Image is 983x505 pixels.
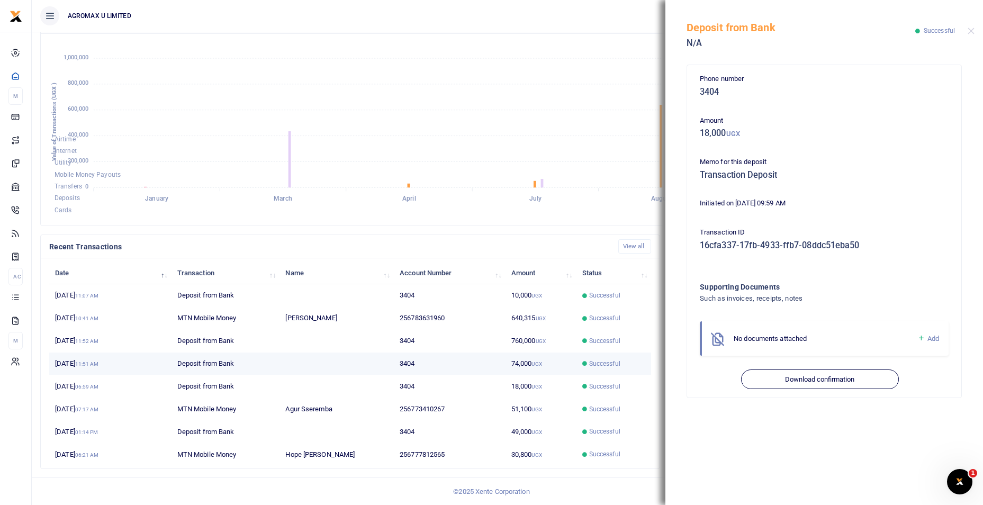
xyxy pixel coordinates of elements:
[531,452,542,458] small: UGX
[700,74,949,85] p: Phone number
[55,159,71,167] span: Utility
[531,429,542,435] small: UGX
[700,170,949,181] h5: Transaction Deposit
[687,21,915,34] h5: Deposit from Bank
[49,307,172,330] td: [DATE]
[687,38,915,49] h5: N/A
[589,449,620,459] span: Successful
[75,429,98,435] small: 01:14 PM
[700,198,949,209] p: Initiated on [DATE] 09:59 AM
[394,375,506,398] td: 3404
[55,206,72,214] span: Cards
[172,420,280,443] td: Deposit from Bank
[506,353,576,375] td: 74,000
[618,239,652,254] a: View all
[506,375,576,398] td: 18,000
[75,293,99,299] small: 11:07 AM
[394,261,506,284] th: Account Number: activate to sort column ascending
[85,183,88,190] tspan: 0
[394,353,506,375] td: 3404
[589,427,620,436] span: Successful
[589,291,620,300] span: Successful
[947,469,972,494] iframe: Intercom live chat
[49,330,172,353] td: [DATE]
[589,404,620,414] span: Successful
[394,284,506,307] td: 3404
[394,398,506,421] td: 256773410267
[531,407,542,412] small: UGX
[49,375,172,398] td: [DATE]
[651,195,672,203] tspan: August
[700,227,949,238] p: Transaction ID
[531,293,542,299] small: UGX
[8,332,23,349] li: M
[172,353,280,375] td: Deposit from Bank
[75,407,99,412] small: 07:17 AM
[589,382,620,391] span: Successful
[75,338,99,344] small: 11:52 AM
[536,315,546,321] small: UGX
[700,128,949,139] h5: 18,000
[968,28,975,34] button: Close
[279,398,394,421] td: Agur Sseremba
[55,147,77,155] span: Internet
[506,330,576,353] td: 760,000
[68,131,88,138] tspan: 400,000
[917,332,939,345] a: Add
[506,420,576,443] td: 49,000
[536,338,546,344] small: UGX
[10,10,22,23] img: logo-small
[531,361,542,367] small: UGX
[145,195,168,203] tspan: January
[402,195,416,203] tspan: April
[506,307,576,330] td: 640,315
[589,359,620,368] span: Successful
[49,420,172,443] td: [DATE]
[172,375,280,398] td: Deposit from Bank
[68,80,88,87] tspan: 800,000
[172,284,280,307] td: Deposit from Bank
[172,261,280,284] th: Transaction: activate to sort column ascending
[700,281,906,293] h4: Supporting Documents
[55,183,82,190] span: Transfers
[506,443,576,465] td: 30,800
[68,106,88,113] tspan: 600,000
[589,313,620,323] span: Successful
[531,384,542,390] small: UGX
[529,195,542,203] tspan: July
[75,384,99,390] small: 06:59 AM
[49,261,172,284] th: Date: activate to sort column descending
[10,12,22,20] a: logo-small logo-large logo-large
[55,195,80,202] span: Deposits
[64,54,88,61] tspan: 1,000,000
[700,157,949,168] p: Memo for this deposit
[49,284,172,307] td: [DATE]
[75,315,99,321] small: 10:41 AM
[927,335,939,342] span: Add
[394,307,506,330] td: 256783631960
[924,27,955,34] span: Successful
[394,330,506,353] td: 3404
[700,293,906,304] h4: Such as invoices, receipts, notes
[741,369,898,390] button: Download confirmation
[172,307,280,330] td: MTN Mobile Money
[726,130,740,138] small: UGX
[55,136,76,143] span: Airtime
[68,157,88,164] tspan: 200,000
[700,240,949,251] h5: 16cfa337-17fb-4933-ffb7-08ddc51eba50
[279,443,394,465] td: Hope [PERSON_NAME]
[589,336,620,346] span: Successful
[734,335,807,342] span: No documents attached
[49,443,172,465] td: [DATE]
[394,443,506,465] td: 256777812565
[75,361,99,367] small: 11:51 AM
[506,284,576,307] td: 10,000
[969,469,977,477] span: 1
[576,261,651,284] th: Status: activate to sort column ascending
[274,195,292,203] tspan: March
[55,171,121,178] span: Mobile Money Payouts
[279,307,394,330] td: [PERSON_NAME]
[172,443,280,465] td: MTN Mobile Money
[506,261,576,284] th: Amount: activate to sort column ascending
[51,83,58,161] text: Value of Transactions (UGX )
